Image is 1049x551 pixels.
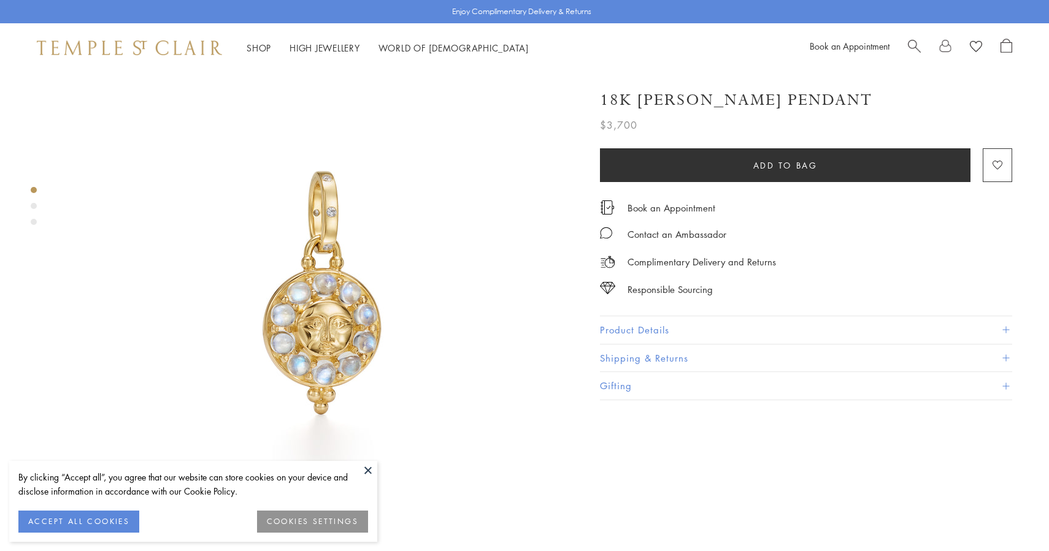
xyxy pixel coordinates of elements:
button: ACCEPT ALL COOKIES [18,511,139,533]
nav: Main navigation [247,40,529,56]
button: COOKIES SETTINGS [257,511,368,533]
button: Shipping & Returns [600,344,1012,372]
div: Product gallery navigation [31,184,37,235]
span: $3,700 [600,117,637,133]
p: Complimentary Delivery and Returns [628,254,776,270]
img: icon_delivery.svg [600,254,615,270]
div: Responsible Sourcing [628,282,713,297]
iframe: Gorgias live chat messenger [988,493,1037,539]
div: Contact an Ambassador [628,227,726,242]
button: Gifting [600,372,1012,400]
button: Product Details [600,316,1012,344]
div: By clicking “Accept all”, you agree that our website can store cookies on your device and disclos... [18,470,368,498]
img: MessageIcon-01_2.svg [600,227,612,239]
a: High JewelleryHigh Jewellery [290,42,360,54]
a: View Wishlist [970,39,982,57]
p: Enjoy Complimentary Delivery & Returns [452,6,591,18]
button: Add to bag [600,148,970,182]
img: icon_sourcing.svg [600,282,615,294]
a: World of [DEMOGRAPHIC_DATA]World of [DEMOGRAPHIC_DATA] [378,42,529,54]
a: Book an Appointment [628,201,715,215]
a: Search [908,39,921,57]
span: Add to bag [753,159,818,172]
a: Open Shopping Bag [1001,39,1012,57]
img: icon_appointment.svg [600,200,615,215]
h1: 18K [PERSON_NAME] Pendant [600,89,872,111]
img: Temple St. Clair [37,40,222,55]
a: Book an Appointment [810,40,890,52]
a: ShopShop [247,42,271,54]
